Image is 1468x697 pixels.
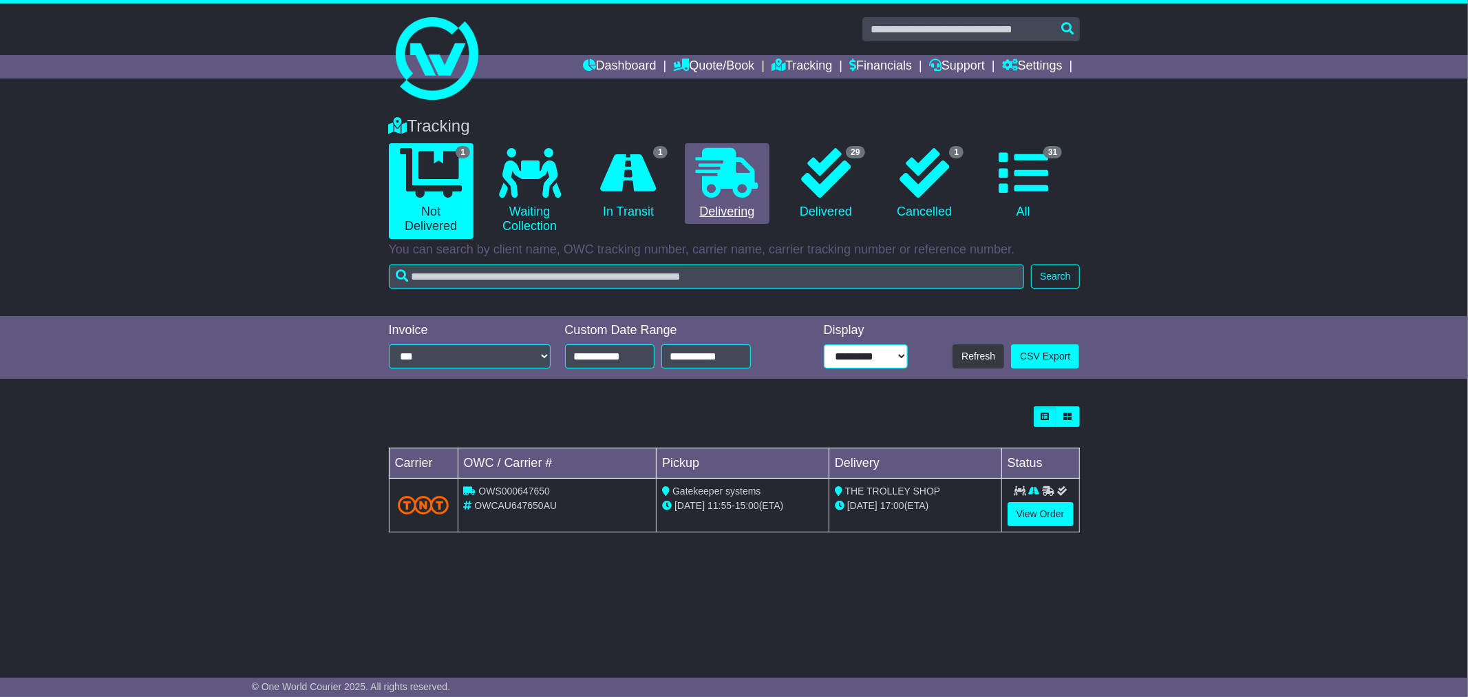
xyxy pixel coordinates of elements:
a: Tracking [772,55,832,79]
div: Display [824,323,908,338]
span: 11:55 [708,500,732,511]
span: [DATE] [847,500,877,511]
a: Dashboard [583,55,657,79]
span: 31 [1043,146,1062,158]
span: Gatekeeper systems [672,486,760,497]
span: THE TROLLEY SHOP [845,486,941,497]
a: 1 In Transit [586,143,670,225]
a: 1 Not Delivered [389,143,474,239]
div: Invoice [389,323,551,338]
a: Settings [1002,55,1063,79]
td: Pickup [657,448,829,479]
span: © One World Courier 2025. All rights reserved. [252,681,451,692]
td: Status [1001,448,1079,479]
td: Delivery [829,448,1001,479]
p: You can search by client name, OWC tracking number, carrier name, carrier tracking number or refe... [389,242,1080,258]
button: Search [1031,264,1079,289]
span: 1 [456,146,470,158]
div: Custom Date Range [565,323,786,338]
a: Delivering [685,143,769,225]
a: 31 All [981,143,1065,225]
span: [DATE] [674,500,705,511]
a: Support [929,55,985,79]
a: Financials [849,55,912,79]
button: Refresh [953,344,1004,368]
a: 29 Delivered [783,143,868,225]
img: TNT_Domestic.png [398,496,449,514]
td: Carrier [389,448,458,479]
a: 1 Cancelled [882,143,967,225]
span: 17:00 [880,500,904,511]
a: CSV Export [1011,344,1079,368]
a: Quote/Book [673,55,754,79]
a: View Order [1008,502,1074,526]
span: 15:00 [735,500,759,511]
span: 1 [653,146,668,158]
span: OWS000647650 [478,486,550,497]
div: Tracking [382,116,1087,136]
td: OWC / Carrier # [458,448,657,479]
a: Waiting Collection [487,143,572,239]
span: 1 [949,146,964,158]
span: OWCAU647650AU [474,500,557,511]
span: 29 [846,146,864,158]
div: - (ETA) [662,499,823,513]
div: (ETA) [835,499,996,513]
